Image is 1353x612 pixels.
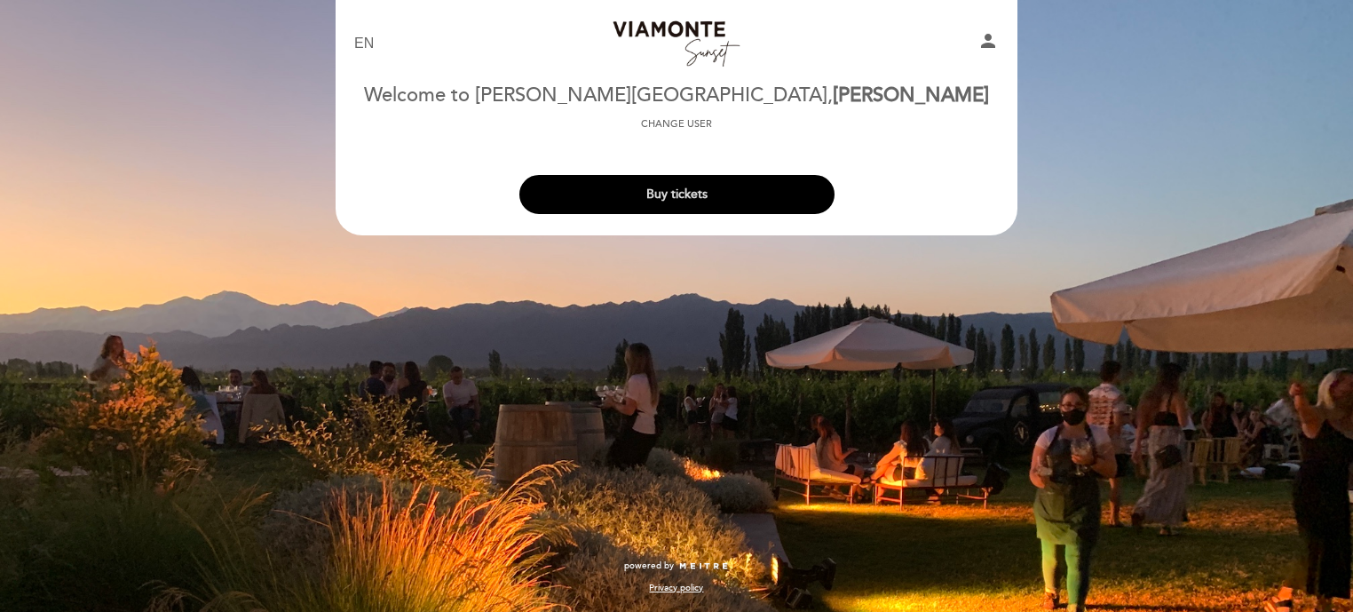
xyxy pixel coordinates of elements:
button: person [977,30,999,58]
img: MEITRE [678,562,729,571]
a: Privacy policy [649,582,703,594]
h2: Welcome to [PERSON_NAME][GEOGRAPHIC_DATA], [364,85,989,107]
i: person [977,30,999,52]
button: Change user [636,116,717,132]
a: Bodega [PERSON_NAME] Sunset [566,20,787,68]
span: [PERSON_NAME] [833,83,989,107]
span: powered by [624,560,674,572]
button: Buy tickets [519,175,835,214]
a: powered by [624,560,729,572]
